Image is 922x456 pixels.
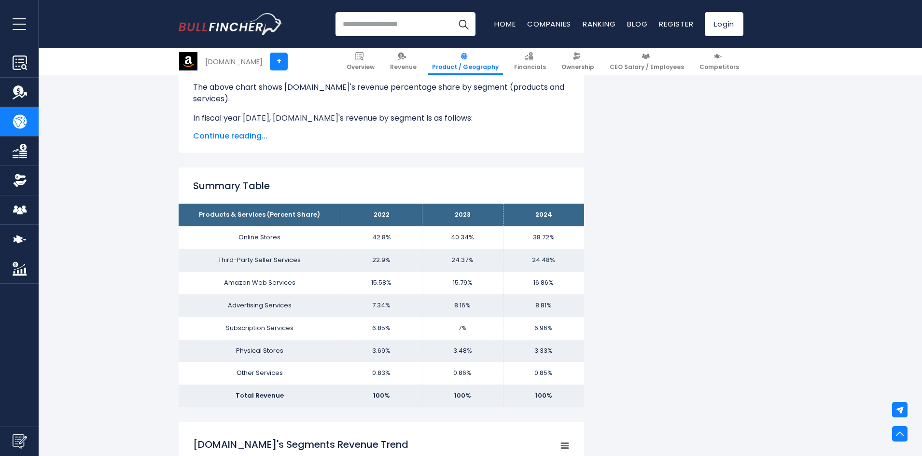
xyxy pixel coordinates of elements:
span: Continue reading... [193,130,570,142]
td: 16.86% [503,272,584,294]
span: Product / Geography [432,63,499,71]
a: Revenue [386,48,421,75]
span: Revenue [390,63,417,71]
td: Subscription Services [179,317,341,340]
td: 3.69% [341,340,422,362]
td: 24.37% [422,249,503,272]
a: Blog [627,19,647,29]
th: 2023 [422,204,503,226]
a: Home [494,19,516,29]
div: [DOMAIN_NAME] [205,56,263,67]
td: 3.48% [422,340,503,362]
a: Login [705,12,743,36]
a: Financials [510,48,550,75]
td: 100% [341,385,422,407]
td: 0.86% [422,362,503,385]
tspan: [DOMAIN_NAME]'s Segments Revenue Trend [193,438,408,451]
th: 2022 [341,204,422,226]
td: Advertising Services [179,294,341,317]
td: Physical Stores [179,340,341,362]
td: 7.34% [341,294,422,317]
td: 7% [422,317,503,340]
a: Competitors [695,48,743,75]
span: Ownership [561,63,594,71]
td: Online Stores [179,226,341,249]
td: 24.48% [503,249,584,272]
td: 6.96% [503,317,584,340]
td: 8.81% [503,294,584,317]
th: Products & Services (Percent Share) [179,204,341,226]
button: Search [451,12,475,36]
span: Competitors [699,63,739,71]
td: 40.34% [422,226,503,249]
th: 2024 [503,204,584,226]
a: + [270,53,288,70]
td: 8.16% [422,294,503,317]
td: 100% [422,385,503,407]
a: Ownership [557,48,599,75]
td: 0.85% [503,362,584,385]
img: Ownership [13,173,27,188]
span: CEO Salary / Employees [610,63,684,71]
a: Overview [342,48,379,75]
td: 42.8% [341,226,422,249]
td: 38.72% [503,226,584,249]
a: Ranking [583,19,615,29]
img: AMZN logo [179,52,197,70]
span: Overview [347,63,375,71]
h2: Summary Table [193,179,570,193]
td: Amazon Web Services [179,272,341,294]
td: 0.83% [341,362,422,385]
td: Third-Party Seller Services [179,249,341,272]
td: 22.9% [341,249,422,272]
td: Total Revenue [179,385,341,407]
td: Other Services [179,362,341,385]
a: Product / Geography [428,48,503,75]
p: The above chart shows [DOMAIN_NAME]'s revenue percentage share by segment (products and services). [193,82,570,105]
td: 100% [503,385,584,407]
img: Bullfincher logo [179,13,283,35]
td: 3.33% [503,340,584,362]
a: Go to homepage [179,13,282,35]
td: 15.58% [341,272,422,294]
p: In fiscal year [DATE], [DOMAIN_NAME]'s revenue by segment is as follows: [193,112,570,124]
td: 6.85% [341,317,422,340]
a: Register [659,19,693,29]
td: 15.79% [422,272,503,294]
span: Financials [514,63,546,71]
a: CEO Salary / Employees [605,48,688,75]
a: Companies [527,19,571,29]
